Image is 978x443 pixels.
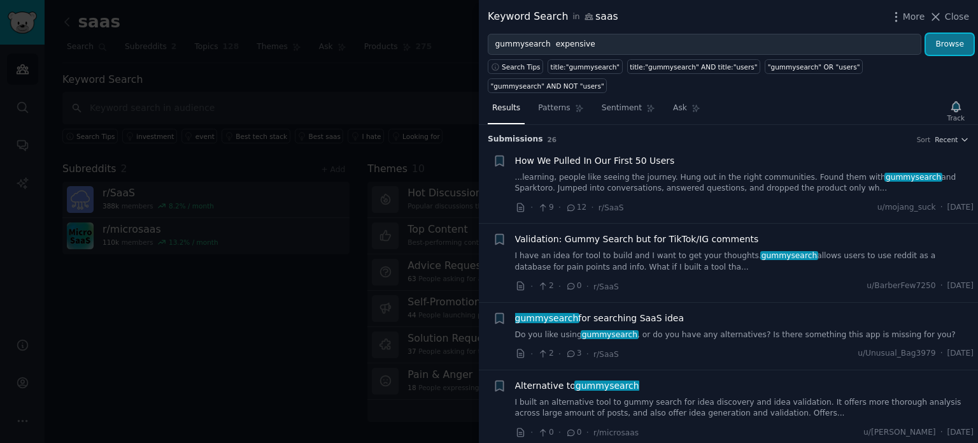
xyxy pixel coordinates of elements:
span: Search Tips [502,62,541,71]
a: "gummysearch" AND NOT "users" [488,78,607,93]
a: ...learning, people like seeing the journey. Hung out in the right communities. Found them withgu... [515,172,974,194]
span: [DATE] [947,280,974,292]
span: 12 [565,202,586,214]
span: [DATE] [947,348,974,359]
button: More [889,10,925,24]
span: gummysearch [760,251,818,260]
button: Browse [926,34,974,55]
span: · [940,427,943,439]
span: u/Unusual_Bag3979 [858,348,935,359]
span: · [530,347,533,361]
span: gummysearch [574,381,640,391]
span: · [558,347,561,361]
span: u/[PERSON_NAME] [863,427,936,439]
span: · [940,202,943,214]
button: Recent [935,135,969,144]
span: r/SaaS [593,282,619,291]
span: Results [492,103,520,114]
a: "gummysearch" OR "users" [765,59,863,74]
span: gummysearch [884,173,942,182]
span: 9 [537,202,553,214]
span: [DATE] [947,202,974,214]
span: in [572,11,579,23]
a: Sentiment [597,98,660,124]
span: · [558,201,561,214]
span: More [903,10,925,24]
span: Alternative to [515,379,639,393]
span: 0 [537,427,553,439]
span: for searching SaaS idea [515,312,684,325]
span: Close [945,10,969,24]
span: Patterns [538,103,570,114]
span: 3 [565,348,581,359]
input: Try a keyword related to your business [488,34,921,55]
a: Ask [669,98,705,124]
span: · [558,280,561,293]
span: 26 [548,136,557,143]
div: title:"gummysearch" AND title:"users" [630,62,758,71]
span: · [591,201,593,214]
span: · [530,201,533,214]
a: Do you like usinggummysearch, or do you have any alternatives? Is there something this app is mis... [515,330,974,341]
span: r/SaaS [599,203,624,212]
span: u/mojang_suck [877,202,936,214]
span: · [940,348,943,359]
span: r/microsaas [593,428,639,437]
span: Recent [935,135,958,144]
a: I have an idea for tool to build and I want to get your thoughts.gummysearchallows users to use r... [515,251,974,273]
span: · [586,426,589,439]
span: · [530,426,533,439]
button: Search Tips [488,59,543,74]
span: Ask [673,103,687,114]
span: 0 [565,280,581,292]
div: "gummysearch" AND NOT "users" [491,82,604,91]
span: Sentiment [602,103,642,114]
a: Alternative togummysearch [515,379,639,393]
span: · [586,347,589,361]
a: Patterns [534,98,588,124]
a: I built an alternative tool to gummy search for idea discovery and idea validation. It offers mor... [515,397,974,419]
span: · [940,280,943,292]
div: Keyword Search saas [488,9,618,25]
span: gummysearch [514,313,579,323]
div: "gummysearch" OR "users" [768,62,860,71]
button: Close [929,10,969,24]
span: · [558,426,561,439]
span: 2 [537,280,553,292]
span: [DATE] [947,427,974,439]
span: Submission s [488,134,543,145]
span: 2 [537,348,553,359]
span: · [530,280,533,293]
a: title:"gummysearch" [548,59,623,74]
a: Results [488,98,525,124]
span: · [586,280,589,293]
a: title:"gummysearch" AND title:"users" [627,59,761,74]
span: r/SaaS [593,350,619,359]
div: title:"gummysearch" [551,62,620,71]
a: How We Pulled In Our First 50 Users [515,154,675,168]
span: gummysearch [581,330,639,339]
div: Sort [917,135,931,144]
a: gummysearchfor searching SaaS idea [515,312,684,325]
a: Validation: Gummy Search but for TikTok/IG comments [515,233,759,246]
span: 0 [565,427,581,439]
span: u/BarberFew7250 [867,280,935,292]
